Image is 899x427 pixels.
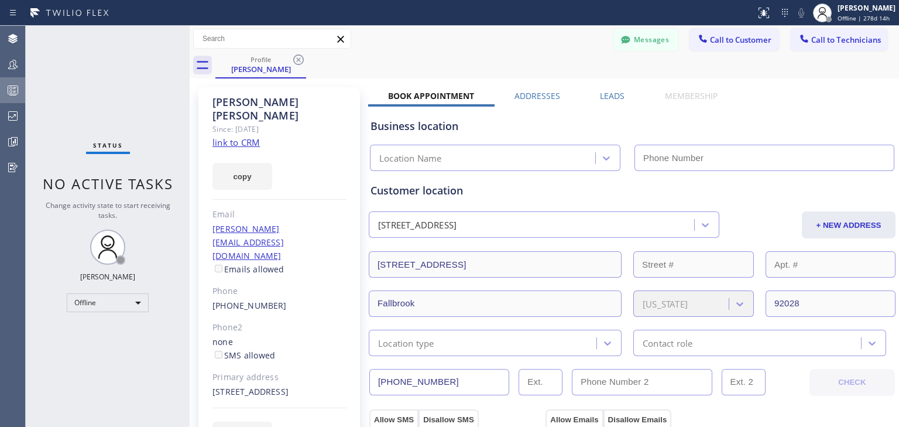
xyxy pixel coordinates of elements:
[217,55,305,64] div: Profile
[791,29,887,51] button: Call to Technicians
[689,29,779,51] button: Call to Customer
[643,336,692,350] div: Contact role
[217,52,305,77] div: David Porges
[370,118,894,134] div: Business location
[665,90,718,101] label: Membership
[388,90,474,101] label: Book Appointment
[766,291,895,317] input: ZIP
[212,223,284,261] a: [PERSON_NAME][EMAIL_ADDRESS][DOMAIN_NAME]
[379,152,442,165] div: Location Name
[722,369,766,395] input: Ext. 2
[212,321,346,334] div: Phone2
[212,385,346,399] div: [STREET_ADDRESS]
[93,141,123,149] span: Status
[212,163,272,190] button: copy
[369,251,622,278] input: Address
[212,300,287,311] a: [PHONE_NUMBER]
[811,35,881,45] span: Call to Technicians
[809,369,895,396] button: CHECK
[838,3,895,13] div: [PERSON_NAME]
[215,265,222,272] input: Emails allowed
[80,272,135,282] div: [PERSON_NAME]
[369,291,622,317] input: City
[766,251,895,278] input: Apt. #
[212,264,284,275] label: Emails allowed
[43,174,173,193] span: No active tasks
[572,369,712,395] input: Phone Number 2
[600,90,625,101] label: Leads
[793,5,809,21] button: Mute
[519,369,562,395] input: Ext.
[46,200,170,220] span: Change activity state to start receiving tasks.
[212,350,275,361] label: SMS allowed
[710,35,771,45] span: Call to Customer
[212,122,346,136] div: Since: [DATE]
[378,336,434,350] div: Location type
[802,211,895,238] button: + NEW ADDRESS
[633,251,754,278] input: Street #
[212,371,346,384] div: Primary address
[212,208,346,221] div: Email
[215,351,222,358] input: SMS allowed
[378,218,457,232] div: [STREET_ADDRESS]
[212,285,346,298] div: Phone
[634,145,894,171] input: Phone Number
[212,136,260,148] a: link to CRM
[194,29,351,48] input: Search
[217,64,305,74] div: [PERSON_NAME]
[212,336,346,363] div: none
[370,183,894,199] div: Customer location
[369,369,509,395] input: Phone Number
[514,90,560,101] label: Addresses
[212,95,346,122] div: [PERSON_NAME] [PERSON_NAME]
[613,29,678,51] button: Messages
[67,293,149,312] div: Offline
[838,14,890,22] span: Offline | 278d 14h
